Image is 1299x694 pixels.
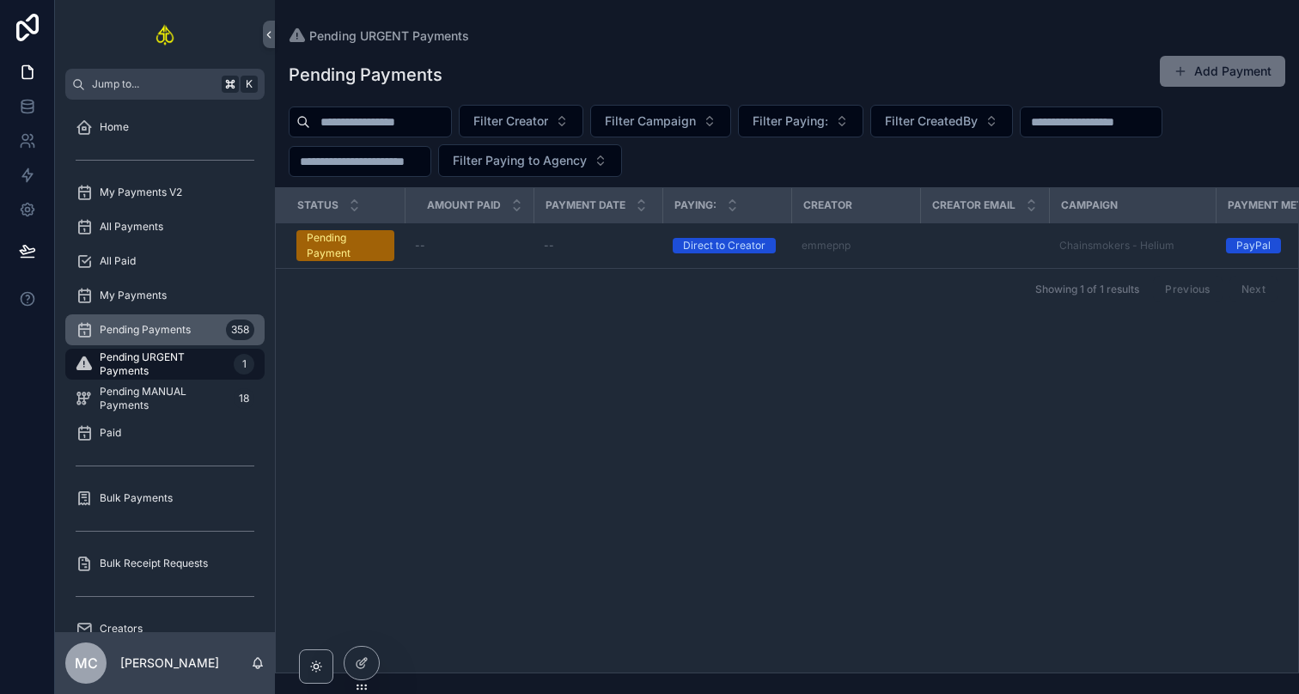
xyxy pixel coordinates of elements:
span: All Paid [100,254,136,268]
span: Filter CreatedBy [885,113,978,130]
span: Pending URGENT Payments [309,27,469,45]
span: Filter Creator [473,113,548,130]
a: Chainsmokers - Helium [1059,239,1174,253]
a: -- [415,239,523,253]
img: App logo [155,21,176,48]
span: All Payments [100,220,163,234]
div: Pending Payment [307,230,384,261]
div: 18 [234,388,254,409]
a: Pending MANUAL Payments18 [65,383,265,414]
span: Filter Paying to Agency [453,152,587,169]
div: 358 [226,320,254,340]
button: Select Button [590,105,731,137]
span: Creator [803,198,852,212]
span: K [242,77,256,91]
span: Bulk Payments [100,491,173,505]
div: scrollable content [55,100,275,632]
a: My Payments [65,280,265,311]
h1: Pending Payments [289,63,442,87]
a: emmepnp [802,239,910,253]
span: Pending Payments [100,323,191,337]
button: Jump to...K [65,69,265,100]
span: Creators [100,622,143,636]
span: Bulk Receipt Requests [100,557,208,570]
span: Pending MANUAL Payments [100,385,227,412]
span: Paying: [674,198,717,212]
a: Pending URGENT Payments [289,27,469,45]
span: Creator Email [932,198,1015,212]
span: Filter Campaign [605,113,696,130]
span: -- [415,239,425,253]
span: My Payments [100,289,167,302]
p: [PERSON_NAME] [120,654,219,672]
a: Pending Payments358 [65,314,265,345]
span: Pending URGENT Payments [100,350,227,378]
span: Home [100,120,129,134]
button: Add Payment [1160,56,1285,87]
span: Paid [100,426,121,440]
span: Jump to... [92,77,215,91]
span: Payment Date [546,198,625,212]
a: Pending Payment [296,230,394,261]
span: Amount Paid [427,198,501,212]
a: -- [544,239,652,253]
div: 1 [234,354,254,374]
a: All Paid [65,246,265,277]
span: Filter Paying: [753,113,828,130]
button: Select Button [738,105,863,137]
a: Direct to Creator [673,238,781,253]
span: -- [544,239,554,253]
a: Bulk Payments [65,483,265,514]
a: emmepnp [802,239,851,253]
button: Select Button [870,105,1013,137]
button: Select Button [459,105,583,137]
a: Pending URGENT Payments1 [65,349,265,380]
span: MC [75,653,98,673]
button: Select Button [438,144,622,177]
a: Bulk Receipt Requests [65,548,265,579]
span: My Payments V2 [100,186,182,199]
div: Direct to Creator [683,238,765,253]
div: PayPal [1236,238,1271,253]
a: Creators [65,613,265,644]
a: Paid [65,417,265,448]
a: Home [65,112,265,143]
a: All Payments [65,211,265,242]
a: My Payments V2 [65,177,265,208]
span: Showing 1 of 1 results [1035,283,1139,296]
span: Campaign [1061,198,1118,212]
a: Chainsmokers - Helium [1059,239,1205,253]
span: Status [297,198,338,212]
